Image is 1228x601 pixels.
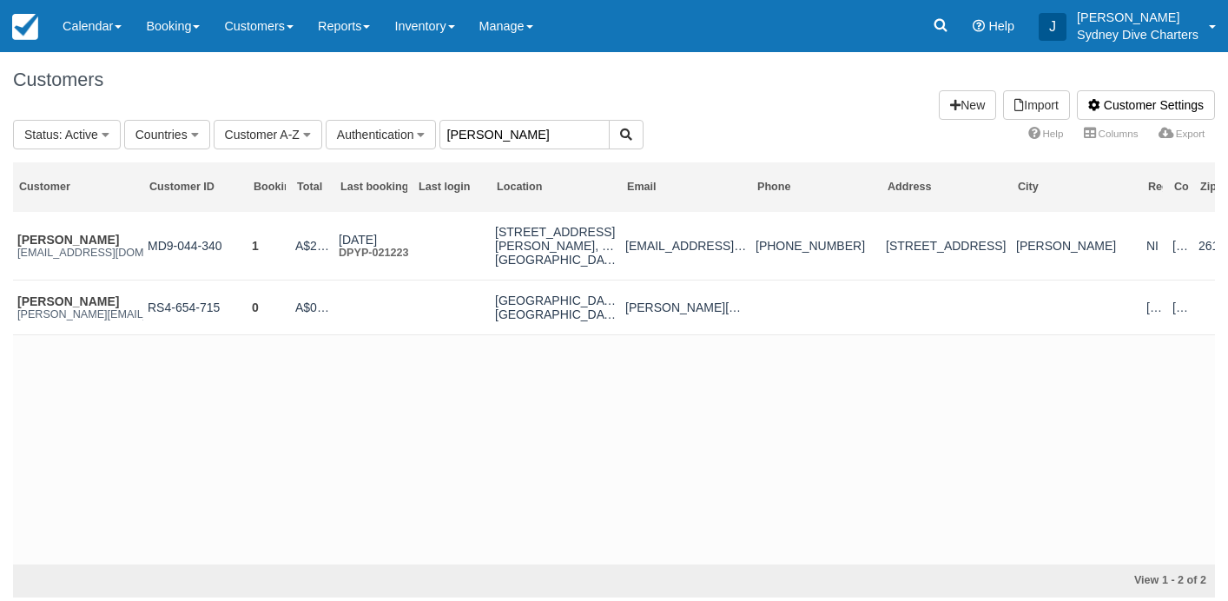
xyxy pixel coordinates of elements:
[1077,90,1215,120] a: Customer Settings
[491,281,621,335] td: NSWAustralia
[1018,122,1215,149] ul: More
[291,212,334,281] td: A$292.13
[17,294,119,308] a: [PERSON_NAME]
[59,128,98,142] span: : Active
[439,120,610,149] input: Search Customers
[13,69,1215,90] h1: Customers
[334,212,413,281] td: Dec 2, 2023DPYP-021223
[252,300,259,314] a: 0
[621,212,751,281] td: mathiasdietz@gmail.com
[248,281,291,335] td: 0
[135,128,188,142] span: Countries
[13,120,121,149] button: Status: Active
[823,573,1206,589] div: View 1 - 2 of 2
[19,180,138,195] div: Customer
[1039,13,1066,41] div: J
[1168,281,1194,335] td: Australia
[939,90,996,120] a: New
[1012,212,1142,281] td: Oldenburg
[1073,122,1148,146] a: Columns
[17,233,119,247] a: [PERSON_NAME]
[340,180,407,195] div: Last booking
[621,281,751,335] td: tara.mmathias@gmail.com
[13,281,143,335] td: Tara Mathiastara.mmathias@gmail.com
[248,212,291,281] td: 1
[13,212,143,281] td: Mathias Dietzmathiasdietz@gmail.com
[225,128,300,142] span: Customer A-Z
[124,120,210,149] button: Countries
[1018,122,1073,146] a: Help
[1003,90,1070,120] a: Import
[252,239,259,253] a: 1
[1174,180,1189,195] div: Country
[888,180,1007,195] div: Address
[254,180,286,195] div: Bookings
[419,180,485,195] div: Last login
[337,128,414,142] span: Authentication
[24,128,59,142] span: Status
[497,180,616,195] div: Location
[1077,26,1198,43] p: Sydney Dive Charters
[1148,180,1163,195] div: Region
[973,20,985,32] i: Help
[291,281,334,335] td: A$0.00
[214,120,322,149] button: Customer A-Z
[1018,180,1137,195] div: City
[17,247,139,259] em: [EMAIL_ADDRESS][DOMAIN_NAME]
[149,180,242,195] div: Customer ID
[1142,281,1168,335] td: NSW
[339,247,409,259] a: DPYP-021223
[143,212,248,281] td: MD9-044-340
[1148,122,1215,146] a: Export
[751,212,881,281] td: +491771445025
[881,212,1012,281] td: Hörneweg 49
[143,281,248,335] td: RS4-654-715
[297,180,329,195] div: Total
[491,212,621,281] td: Hörneweg 49Oldenburg, NI, 26129Germany
[627,180,746,195] div: Email
[17,308,139,320] em: [PERSON_NAME][EMAIL_ADDRESS][DOMAIN_NAME]
[326,120,437,149] button: Authentication
[988,19,1014,33] span: Help
[12,14,38,40] img: checkfront-main-nav-mini-logo.png
[1168,212,1194,281] td: Germany
[1077,9,1198,26] p: [PERSON_NAME]
[757,180,876,195] div: Phone
[1142,212,1168,281] td: NI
